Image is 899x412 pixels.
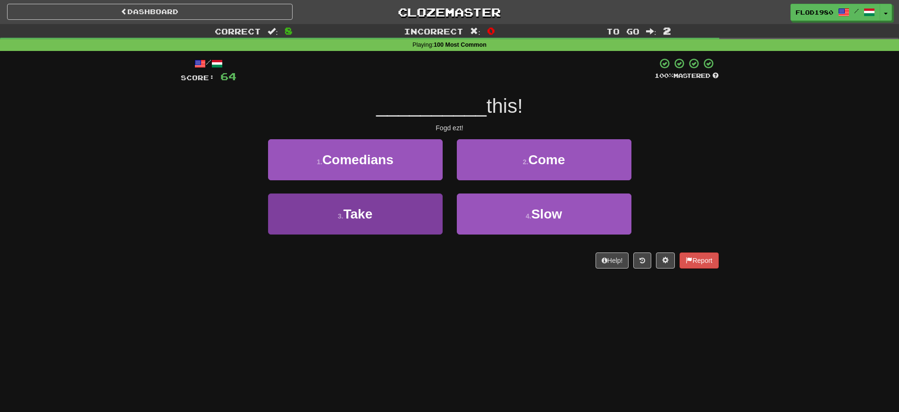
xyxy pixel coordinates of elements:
span: Slow [531,207,562,221]
div: / [181,58,236,69]
span: Come [528,152,565,167]
strong: 100 Most Common [434,42,487,48]
span: 0 [487,25,495,36]
span: Incorrect [404,26,463,36]
span: 2 [663,25,671,36]
button: 4.Slow [457,193,631,235]
a: Clozemaster [307,4,592,20]
span: flod1980 [796,8,833,17]
div: Fogd ezt! [181,123,719,133]
small: 2 . [523,158,529,166]
small: 3 . [338,212,344,220]
div: Mastered [655,72,719,80]
span: 8 [285,25,293,36]
button: 3.Take [268,193,443,235]
small: 4 . [526,212,531,220]
span: Correct [215,26,261,36]
span: 64 [220,70,236,82]
a: flod1980 / [790,4,880,21]
span: : [646,27,656,35]
button: 1.Comedians [268,139,443,180]
small: 1 . [317,158,322,166]
button: Help! [596,252,629,269]
a: Dashboard [7,4,293,20]
span: Score: [181,74,215,82]
span: : [470,27,480,35]
span: this! [487,95,523,117]
span: Comedians [322,152,394,167]
button: 2.Come [457,139,631,180]
button: Report [680,252,718,269]
span: Take [343,207,372,221]
span: __________ [376,95,487,117]
span: : [268,27,278,35]
span: / [854,8,859,14]
span: To go [606,26,639,36]
button: Round history (alt+y) [633,252,651,269]
span: 100 % [655,72,673,79]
